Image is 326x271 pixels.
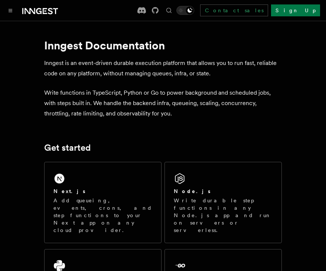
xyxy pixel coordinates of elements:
a: Get started [44,143,91,153]
button: Toggle navigation [6,6,15,15]
a: Contact sales [200,4,268,16]
a: Node.jsWrite durable step functions in any Node.js app and run on servers or serverless. [164,162,282,243]
h1: Inngest Documentation [44,39,282,52]
h2: Next.js [53,187,85,195]
p: Add queueing, events, crons, and step functions to your Next app on any cloud provider. [53,197,152,234]
p: Write functions in TypeScript, Python or Go to power background and scheduled jobs, with steps bu... [44,88,282,119]
p: Inngest is an event-driven durable execution platform that allows you to run fast, reliable code ... [44,58,282,79]
p: Write durable step functions in any Node.js app and run on servers or serverless. [174,197,273,234]
button: Toggle dark mode [176,6,194,15]
a: Next.jsAdd queueing, events, crons, and step functions to your Next app on any cloud provider. [44,162,162,243]
h2: Node.js [174,187,211,195]
button: Find something... [164,6,173,15]
a: Sign Up [271,4,320,16]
